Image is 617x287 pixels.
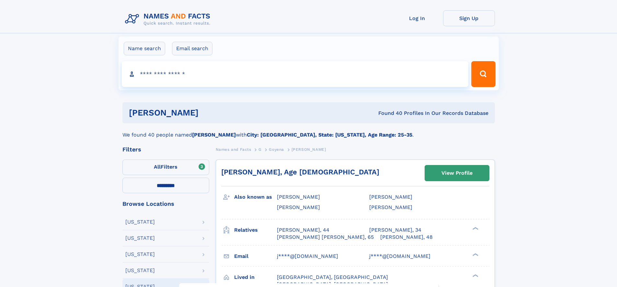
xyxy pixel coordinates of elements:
[258,145,262,153] a: G
[369,204,412,210] span: [PERSON_NAME]
[122,147,209,152] div: Filters
[234,272,277,283] h3: Lived in
[124,42,165,55] label: Name search
[234,225,277,236] h3: Relatives
[125,268,155,273] div: [US_STATE]
[471,273,479,278] div: ❯
[277,226,329,234] a: [PERSON_NAME], 44
[234,251,277,262] h3: Email
[291,147,326,152] span: [PERSON_NAME]
[369,226,421,234] a: [PERSON_NAME], 34
[122,201,209,207] div: Browse Locations
[277,194,320,200] span: [PERSON_NAME]
[425,165,489,181] a: View Profile
[192,132,236,138] b: [PERSON_NAME]
[380,234,433,241] a: [PERSON_NAME], 48
[129,109,289,117] h1: [PERSON_NAME]
[172,42,212,55] label: Email search
[269,147,284,152] span: Goyena
[247,132,412,138] b: City: [GEOGRAPHIC_DATA], State: [US_STATE], Age Range: 25-35
[258,147,262,152] span: G
[269,145,284,153] a: Goyena
[216,145,251,153] a: Names and Facts
[277,204,320,210] span: [PERSON_NAME]
[277,274,388,280] span: [GEOGRAPHIC_DATA], [GEOGRAPHIC_DATA]
[471,61,495,87] button: Search Button
[125,252,155,257] div: [US_STATE]
[471,252,479,257] div: ❯
[369,194,412,200] span: [PERSON_NAME]
[122,123,495,139] div: We found 40 people named with .
[122,160,209,175] label: Filters
[288,110,488,117] div: Found 40 Profiles In Our Records Database
[277,234,374,241] a: [PERSON_NAME] [PERSON_NAME], 65
[122,61,469,87] input: search input
[154,164,161,170] span: All
[122,10,216,28] img: Logo Names and Facts
[234,192,277,203] h3: Also known as
[443,10,495,26] a: Sign Up
[471,226,479,230] div: ❯
[391,10,443,26] a: Log In
[125,236,155,241] div: [US_STATE]
[221,168,379,176] a: [PERSON_NAME], Age [DEMOGRAPHIC_DATA]
[125,219,155,225] div: [US_STATE]
[441,166,473,181] div: View Profile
